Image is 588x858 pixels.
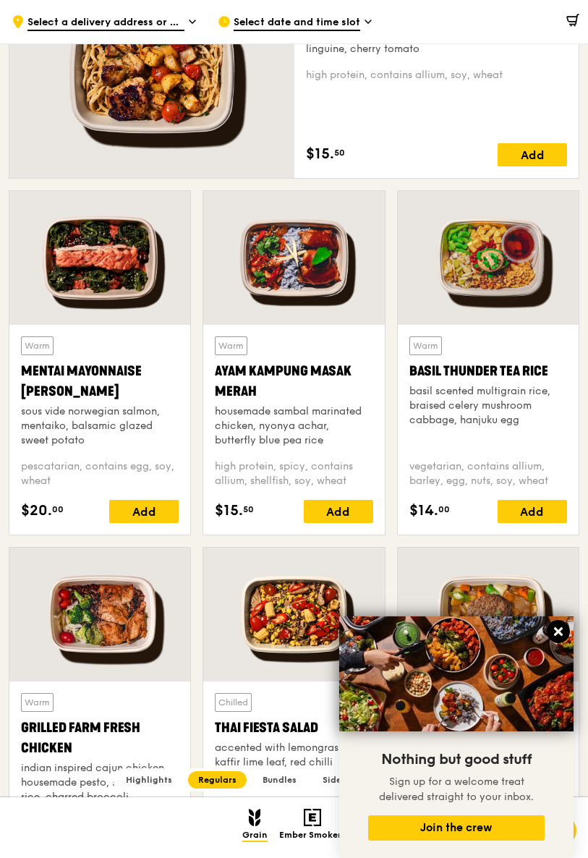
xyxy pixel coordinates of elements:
div: basil scented multigrain rice, braised celery mushroom cabbage, hanjuku egg [409,384,567,428]
div: Add [109,500,179,523]
span: Select a delivery address or Food Point [27,15,184,31]
img: DSC07876-Edit02-Large.jpeg [339,616,574,731]
div: pescatarian, contains egg, soy, wheat [21,459,179,488]
div: vegetarian, contains allium, barley, egg, nuts, soy, wheat [409,459,567,488]
span: 00 [438,504,450,515]
span: $20. [21,500,52,522]
div: accented with lemongrass, kaffir lime leaf, red chilli [215,741,372,770]
div: Chilled [215,693,252,712]
span: $14. [409,500,438,522]
span: 00 [52,504,64,515]
div: high protein, spicy, contains allium, shellfish, soy, wheat [215,459,372,488]
span: Select date and time slot [234,15,360,31]
div: Warm [21,693,54,712]
span: $15. [215,500,243,522]
span: 50 [334,147,345,158]
span: Ember Smokery [279,830,346,842]
span: Grain [242,830,268,842]
div: Mentai Mayonnaise [PERSON_NAME] [21,361,179,402]
div: indian inspired cajun chicken, housemade pesto, spiced black rice, charred broccoli [21,761,179,804]
div: high protein, contains allium, soy, wheat [306,68,568,82]
div: Ayam Kampung Masak Merah [215,361,372,402]
div: Add [498,500,567,523]
img: Grain mobile logo [249,809,261,826]
div: housemade sambal marinated chicken, nyonya achar, butterfly blue pea rice [215,404,372,448]
span: 50 [243,504,254,515]
div: Warm [409,336,442,355]
div: Add [498,143,567,166]
div: Grilled Farm Fresh Chicken [21,718,179,758]
div: Warm [215,336,247,355]
button: Close [547,620,570,643]
span: Nothing but good stuff [381,751,532,768]
div: Basil Thunder Tea Rice [409,361,567,381]
span: Sign up for a welcome treat delivered straight to your inbox. [379,776,534,803]
div: Warm [21,336,54,355]
button: Join the crew [368,815,545,841]
div: Add [304,500,373,523]
div: Thai Fiesta Salad [215,718,372,738]
div: sous vide norwegian salmon, mentaiko, balsamic glazed sweet potato [21,404,179,448]
span: $15. [306,143,334,165]
img: Ember Smokery mobile logo [304,809,321,826]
